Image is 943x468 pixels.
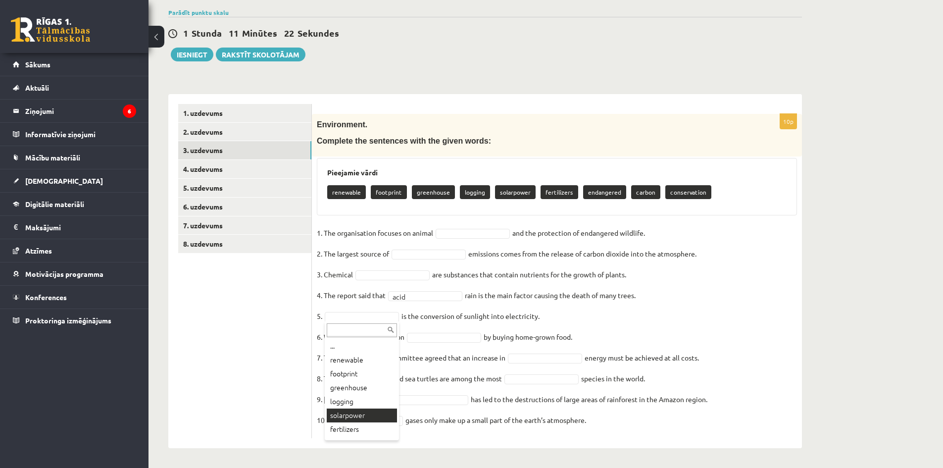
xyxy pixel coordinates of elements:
[327,395,397,409] div: logging
[327,422,397,436] div: fertilizers
[327,409,397,422] div: solarpower
[327,436,397,450] div: endangered
[327,353,397,367] div: renewable
[327,367,397,381] div: footprint
[327,381,397,395] div: greenhouse
[327,339,397,353] div: ...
